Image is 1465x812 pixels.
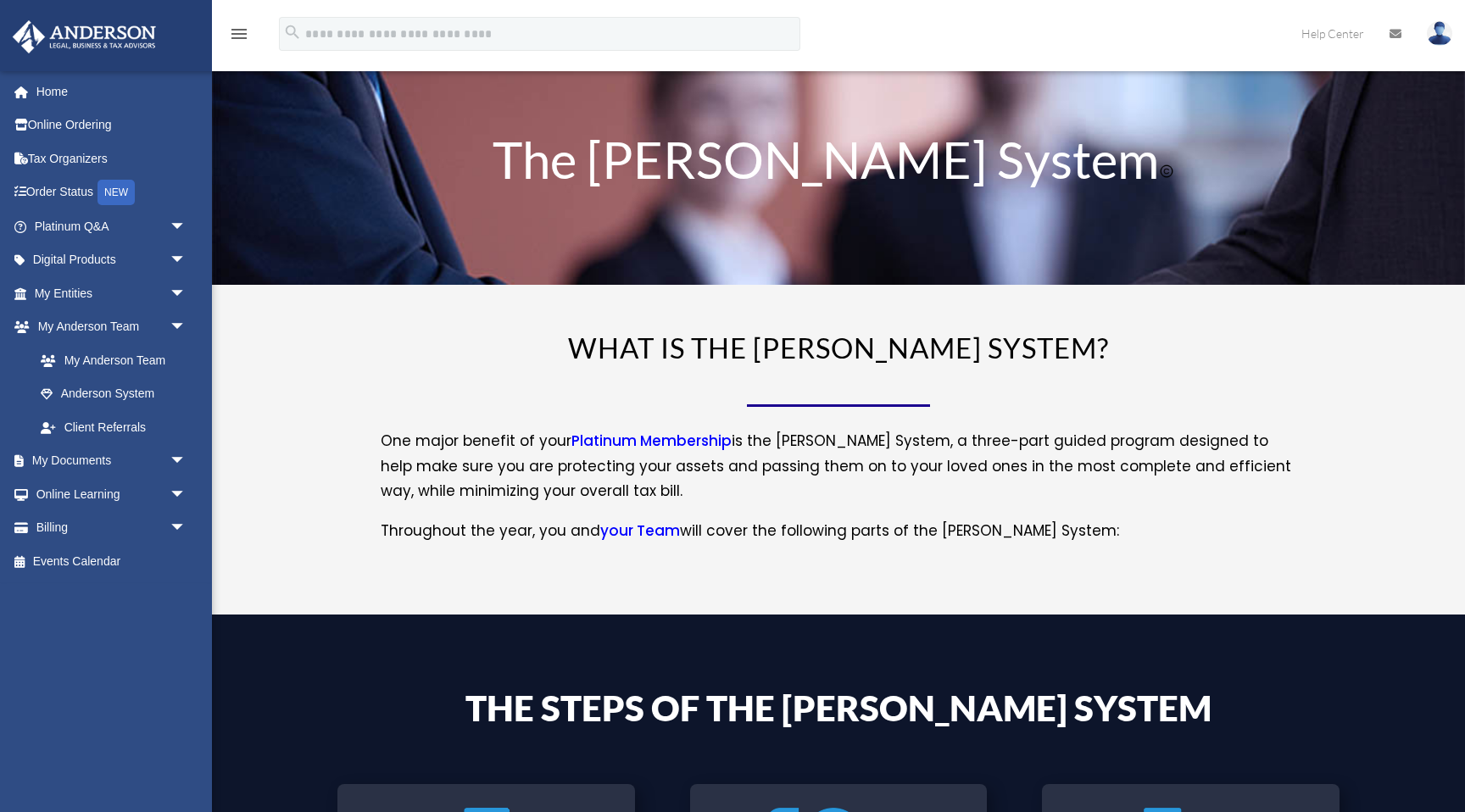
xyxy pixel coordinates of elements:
[229,24,249,44] i: menu
[170,511,203,546] span: arrow_drop_down
[170,243,203,278] span: arrow_drop_down
[170,276,203,311] span: arrow_drop_down
[170,209,203,244] span: arrow_drop_down
[12,108,212,142] a: Online Ordering
[8,20,161,53] img: Anderson Advisors Platinum Portal
[97,180,135,205] div: NEW
[24,410,212,444] a: Client Referrals
[170,444,203,479] span: arrow_drop_down
[12,477,212,511] a: Online Learningarrow_drop_down
[12,175,212,210] a: Order StatusNEW
[283,23,302,42] i: search
[12,444,212,478] a: My Documentsarrow_drop_down
[568,331,1109,364] span: WHAT IS THE [PERSON_NAME] SYSTEM?
[12,310,212,344] a: My Anderson Teamarrow_drop_down
[381,519,1296,544] p: Throughout the year, you and will cover the following parts of the [PERSON_NAME] System:
[12,243,212,277] a: Digital Productsarrow_drop_down
[12,544,212,578] a: Events Calendar
[381,690,1296,734] h4: The Steps of the [PERSON_NAME] System
[12,142,212,175] a: Tax Organizers
[229,30,249,44] a: menu
[12,276,212,310] a: My Entitiesarrow_drop_down
[1427,21,1452,46] img: User Pic
[24,377,203,411] a: Anderson System
[170,310,203,345] span: arrow_drop_down
[600,520,680,549] a: your Team
[12,511,212,545] a: Billingarrow_drop_down
[170,477,203,512] span: arrow_drop_down
[24,343,212,377] a: My Anderson Team
[12,209,212,243] a: Platinum Q&Aarrow_drop_down
[381,429,1296,519] p: One major benefit of your is the [PERSON_NAME] System, a three-part guided program designed to he...
[571,431,732,459] a: Platinum Membership
[381,134,1296,193] h1: The [PERSON_NAME] System
[12,75,212,108] a: Home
